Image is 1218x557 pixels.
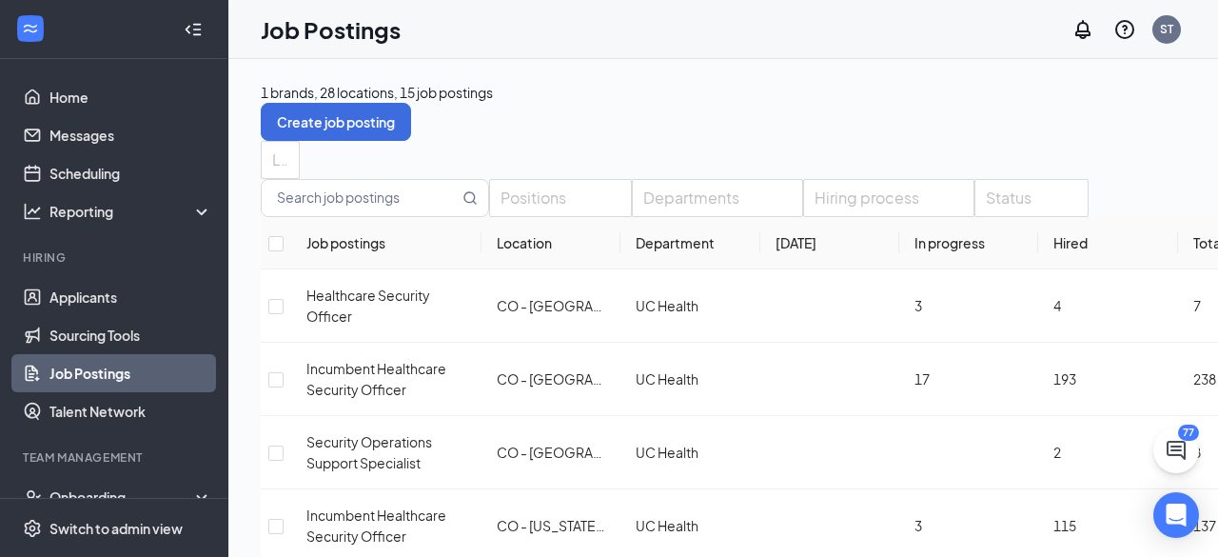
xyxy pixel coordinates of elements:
span: Security Operations Support Specialist [306,433,432,471]
svg: ChatActive [1165,439,1188,462]
span: 7 [1193,297,1201,314]
div: Job postings [306,232,466,253]
span: Incumbent Healthcare Security Officer [306,360,446,398]
svg: Collapse [184,20,203,39]
a: Home [49,78,212,116]
td: CO - Aurora [481,269,620,343]
svg: Analysis [23,202,42,221]
span: 2 [1053,444,1061,461]
span: UC Health [636,444,698,461]
div: Department [636,232,744,253]
h1: Job Postings [261,13,401,46]
svg: MagnifyingGlass [462,190,478,206]
td: UC Health [620,269,759,343]
span: 17 [914,370,930,388]
svg: QuestionInfo [1113,18,1136,41]
span: 193 [1053,370,1076,388]
span: 115 [1053,517,1076,534]
span: CO - [GEOGRAPHIC_DATA] [497,297,668,314]
span: CO - [GEOGRAPHIC_DATA] [497,370,668,388]
td: UC Health [620,416,759,489]
span: 3 [914,517,922,534]
div: Hiring [23,249,208,266]
span: Healthcare Security Officer [306,287,430,325]
td: CO - Aurora [481,343,620,416]
span: UC Health [636,370,698,388]
svg: WorkstreamLogo [21,19,40,38]
div: Reporting [49,202,213,221]
a: Applicants [49,278,212,316]
div: Switch to admin view [49,519,183,538]
svg: Notifications [1071,18,1094,41]
span: CO - [GEOGRAPHIC_DATA] [497,444,668,461]
div: Location [497,232,605,253]
a: Scheduling [49,154,212,192]
button: ChatActive [1153,428,1199,473]
svg: UserCheck [23,487,42,507]
div: ST [1160,21,1173,37]
a: Messages [49,116,212,154]
div: Team Management [23,449,208,466]
span: 4 [1053,297,1061,314]
th: In progress [899,217,1038,269]
span: UC Health [636,517,698,534]
span: 137 [1193,517,1216,534]
a: Job Postings [49,354,212,392]
th: [DATE] [760,217,899,269]
td: CO - Aurora [481,416,620,489]
div: Onboarding [49,487,196,507]
span: UC Health [636,297,698,314]
svg: Settings [23,519,42,538]
a: Sourcing Tools [49,316,212,354]
div: 77 [1178,425,1199,441]
input: Search job postings [262,180,459,216]
td: UC Health [620,343,759,416]
span: CO - [US_STATE][GEOGRAPHIC_DATA] [497,517,738,534]
span: 3 [914,297,922,314]
th: Hired [1038,217,1177,269]
span: 238 [1193,370,1216,388]
span: Incumbent Healthcare Security Officer [306,507,446,545]
a: Talent Network [49,392,212,430]
div: Open Intercom Messenger [1153,492,1199,538]
button: Create job posting [261,103,411,141]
